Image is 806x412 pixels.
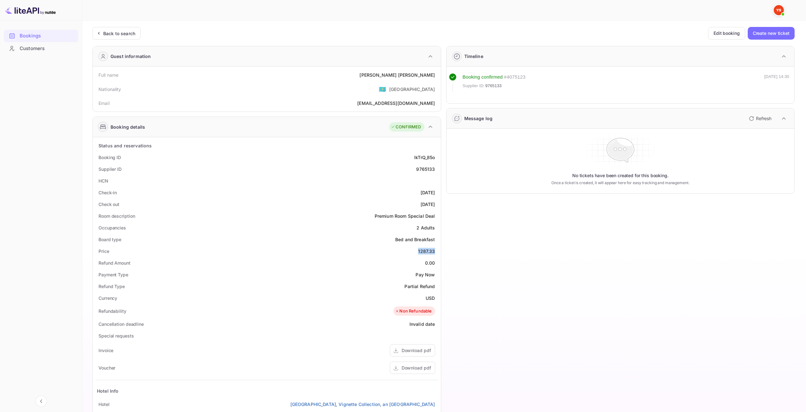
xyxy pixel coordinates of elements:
div: Payment Type [98,271,128,278]
ya-tr-span: Customers [20,45,45,52]
div: Refund Amount [98,260,130,266]
div: lkTrQ_85o [414,154,435,161]
div: Download pdf [402,364,431,371]
div: [PERSON_NAME] [PERSON_NAME] [359,72,435,78]
div: Currency [98,295,117,301]
button: Collapse navigation [35,396,47,407]
div: Status and reservations [98,142,152,149]
span: Supplier ID: [463,83,485,89]
div: [GEOGRAPHIC_DATA] [389,86,435,93]
div: Bed and Breakfast [395,236,435,243]
div: [EMAIL_ADDRESS][DOMAIN_NAME] [357,100,435,106]
div: Cancellation deadline [98,321,144,327]
div: Message log [464,115,493,122]
button: Refresh [745,113,774,124]
ya-tr-span: Bookings [20,32,41,40]
div: # 4075123 [504,74,525,81]
div: [DATE] [421,189,435,196]
div: Invalid date [409,321,435,327]
a: [GEOGRAPHIC_DATA], Vignette Collection, an [GEOGRAPHIC_DATA] [290,401,435,408]
div: 2 Adults [416,224,435,231]
div: Price [98,248,109,254]
div: 1287.33 [418,248,435,254]
div: Booking ID [98,154,121,161]
div: Customers [4,42,78,55]
div: Email [98,100,110,106]
p: Refresh [756,115,771,122]
div: Premium Room Special Deal [375,213,435,219]
div: Download pdf [402,347,431,354]
div: Check out [98,201,119,208]
div: Partial Refund [404,283,435,290]
div: Invoice [98,347,113,354]
div: Timeline [464,53,483,60]
div: Bookings [4,30,78,42]
div: Supplier ID [98,166,122,172]
div: Booking confirmed [463,74,503,81]
div: Occupancies [98,224,126,231]
a: Customers [4,42,78,54]
div: Guest information [111,53,151,60]
img: LiteAPI logo [5,5,56,15]
div: Refundability [98,308,126,314]
div: Special requests [98,332,134,339]
button: Create new ticket [748,27,795,40]
div: Refund Type [98,283,125,290]
div: 9765133 [416,166,435,172]
div: Non Refundable [395,308,432,314]
p: No tickets have been created for this booking. [572,172,669,179]
span: 9765133 [485,83,502,89]
div: Room description [98,213,135,219]
div: Booking details [111,124,145,130]
div: Nationality [98,86,121,93]
div: Board type [98,236,121,243]
div: HCN [98,177,108,184]
div: Hotel Info [97,388,119,394]
span: United States [379,83,386,95]
div: Pay Now [416,271,435,278]
div: Full name [98,72,118,78]
p: Once a ticket is created, it will appear here for easy tracking and management. [526,180,714,186]
div: USD [426,295,435,301]
div: Check-in [98,189,117,196]
img: Yandex Support [774,5,784,15]
div: Hotel [98,401,110,408]
div: Voucher [98,364,115,371]
div: [DATE] 14:30 [764,74,789,92]
div: [DATE] [421,201,435,208]
div: Back to search [103,30,135,37]
div: CONFIRMED [391,124,421,130]
a: Bookings [4,30,78,42]
div: 0.00 [425,260,435,266]
button: Edit booking [708,27,745,40]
